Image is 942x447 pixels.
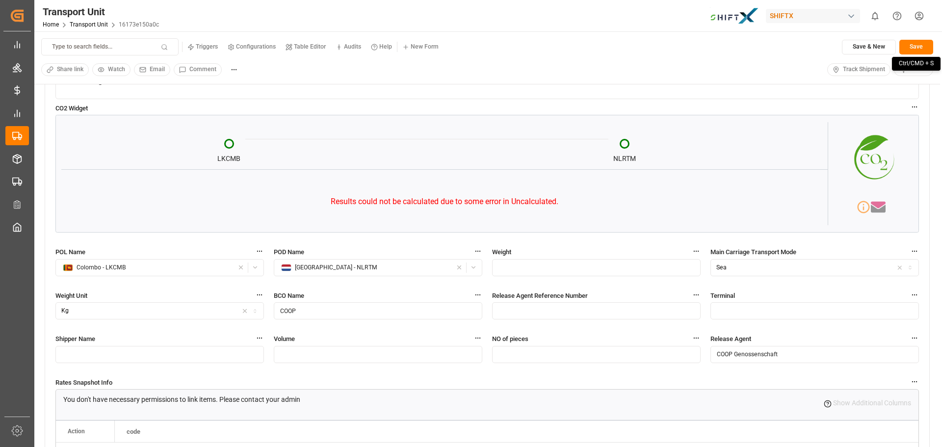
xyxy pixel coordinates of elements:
span: BCO Name [274,290,304,301]
button: country[GEOGRAPHIC_DATA] - NLRTM [274,259,482,276]
button: Save [899,40,933,54]
img: CO2 [828,122,914,188]
p: You don't have necessary permissions to link items. Please contact your admin [63,394,300,405]
div: Ctrl/CMD + S [891,56,941,71]
button: show 0 new notifications [864,5,886,27]
div: Kg [61,307,69,316]
div: Colombo - LKCMB [63,263,234,272]
small: Configurations [236,44,276,50]
button: Help [366,40,397,54]
button: Help Center [886,5,908,27]
button: Configurations [223,40,281,54]
div: Transport Unit [43,4,159,19]
small: Table Editor [294,44,326,50]
span: Volume [274,334,295,344]
div: Sea [716,263,727,272]
span: Track Shipment [843,65,885,74]
img: Bildschirmfoto%202024-11-13%20um%2009.31.44.png_1731487080.png [710,7,759,25]
button: Track Shipment [827,63,890,76]
span: POD Name [274,247,304,257]
p: Type to search fields... [52,43,112,52]
img: country [281,264,291,272]
span: Main Carriage Transport Mode [710,247,796,257]
p: Results could not be calculated due to some error in Uncalculated . [61,196,828,208]
span: Release Agent Reference Number [492,290,588,301]
small: New Form [411,44,439,50]
button: countryColombo - LKCMB [55,259,264,276]
button: Comment [174,63,222,76]
span: Weight Unit [55,290,87,301]
a: Transport Unit [70,21,108,28]
button: New Form [397,40,444,54]
span: Comment [189,65,216,74]
small: Triggers [196,44,218,50]
button: Triggers [183,40,223,54]
div: LKCMB [217,154,240,164]
small: Help [379,44,392,50]
button: Table Editor [281,40,331,54]
button: Email [134,63,170,76]
button: SHIFTX [766,6,864,25]
span: Terminal [710,290,735,301]
a: Home [43,21,59,28]
button: Audits [331,40,366,54]
span: Weight [492,247,511,257]
span: Email [150,65,165,74]
small: Audits [344,44,361,50]
button: Type to search fields... [41,38,179,55]
span: Shipper Name [55,334,95,344]
div: NLRTM [613,154,636,164]
span: NO of pieces [492,334,528,344]
span: Rates Snapshot Info [55,377,112,388]
button: Save & New [842,40,896,54]
span: Release Agent [710,334,751,344]
span: code [127,428,140,435]
img: country [63,264,73,272]
button: Watch [92,63,131,76]
button: Share link [41,63,89,76]
div: [GEOGRAPHIC_DATA] - NLRTM [281,263,452,272]
span: Share link [57,65,83,74]
span: CO2 Widget [55,103,88,113]
div: Action [68,428,85,435]
div: SHIFTX [766,9,860,23]
span: POL Name [55,247,85,257]
span: Watch [108,65,125,74]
